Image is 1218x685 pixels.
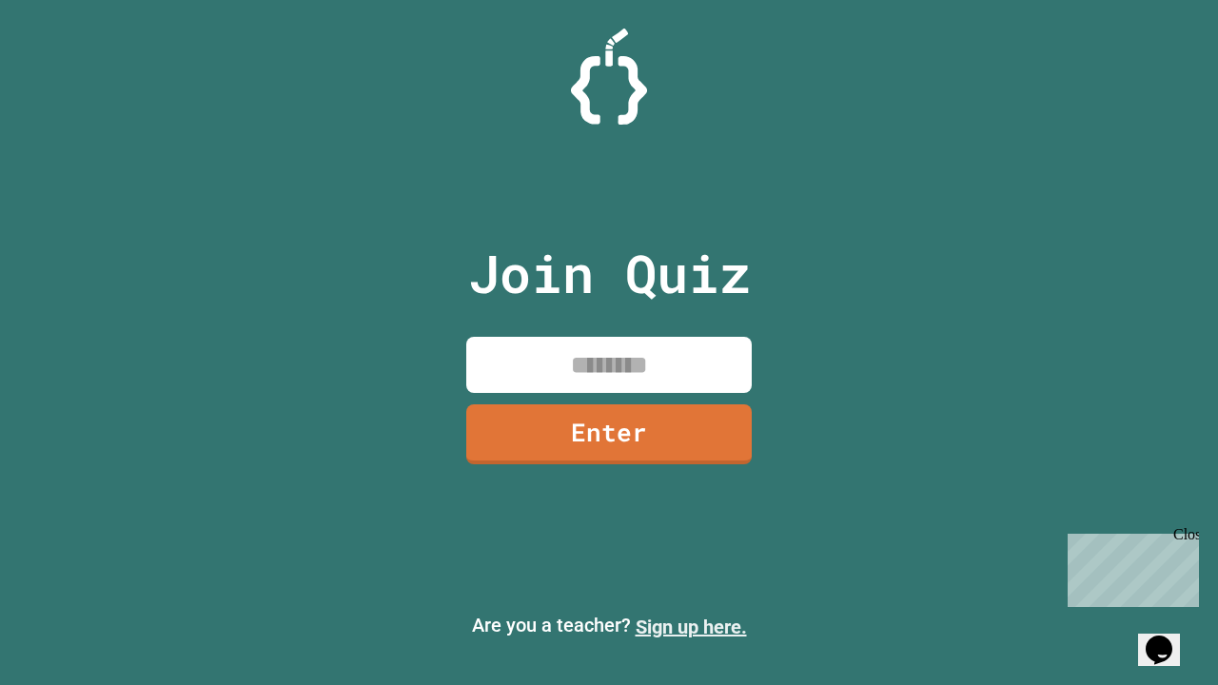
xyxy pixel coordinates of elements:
p: Are you a teacher? [15,611,1203,641]
a: Sign up here. [636,616,747,638]
p: Join Quiz [468,234,751,313]
iframe: chat widget [1138,609,1199,666]
div: Chat with us now!Close [8,8,131,121]
iframe: chat widget [1060,526,1199,607]
img: Logo.svg [571,29,647,125]
a: Enter [466,404,752,464]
